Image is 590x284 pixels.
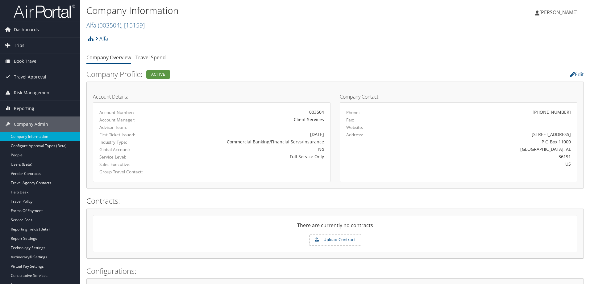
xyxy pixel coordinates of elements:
[99,132,168,138] label: First Ticket Issued:
[86,4,418,17] h1: Company Information
[533,109,571,115] div: [PHONE_NUMBER]
[121,21,145,29] span: , [ 15159 ]
[135,54,166,61] a: Travel Spend
[346,109,360,116] label: Phone:
[535,3,584,22] a: [PERSON_NAME]
[405,153,571,160] div: 36191
[95,32,108,45] a: Alfa
[346,117,354,123] label: Fax:
[99,169,168,175] label: Group Travel Contact:
[310,235,361,245] label: Upload Contract
[177,131,324,138] div: [DATE]
[177,153,324,160] div: Full Service Only
[14,85,51,100] span: Risk Management
[346,124,363,130] label: Website:
[99,154,168,160] label: Service Level:
[405,146,571,152] div: [GEOGRAPHIC_DATA], AL
[93,94,330,99] h4: Account Details:
[14,101,34,116] span: Reporting
[177,146,324,152] div: No
[86,196,584,206] h2: Contracts:
[405,131,571,138] div: [STREET_ADDRESS]
[86,266,584,276] h2: Configurations:
[405,161,571,167] div: US
[340,94,577,99] h4: Company Contact:
[99,139,168,145] label: Industry Type:
[93,222,577,234] div: There are currently no contracts
[99,161,168,167] label: Sales Executive:
[99,146,168,153] label: Global Account:
[14,117,48,132] span: Company Admin
[177,138,324,145] div: Commercial Banking/Financial Servs/Insurance
[14,69,46,85] span: Travel Approval
[346,132,363,138] label: Address:
[177,116,324,123] div: Client Services
[14,4,75,19] img: airportal-logo.png
[99,109,168,116] label: Account Number:
[98,21,121,29] span: ( 003504 )
[99,124,168,130] label: Advisor Team:
[86,21,145,29] a: Alfa
[539,9,578,16] span: [PERSON_NAME]
[146,70,170,79] div: Active
[177,109,324,115] div: 003504
[14,53,38,69] span: Book Travel
[86,54,131,61] a: Company Overview
[405,138,571,145] div: P O Box 11000
[86,69,415,79] h2: Company Profile:
[14,22,39,37] span: Dashboards
[570,71,584,78] a: Edit
[14,38,24,53] span: Trips
[99,117,168,123] label: Account Manager:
